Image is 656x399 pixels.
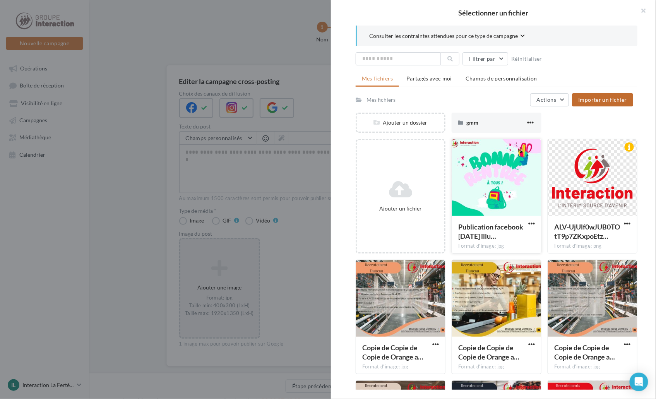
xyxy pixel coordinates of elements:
div: Format d'image: jpg [458,243,535,250]
div: Format d'image: jpg [458,363,535,370]
span: Copie de Copie de Copie de Orange and Black Modern Corporate Hiring Facebook Post (5) [458,343,519,361]
button: Filtrer par [462,52,508,65]
div: Ajouter un dossier [357,119,444,127]
div: Open Intercom Messenger [630,373,648,391]
div: Format d'image: jpg [554,363,631,370]
button: Actions [530,93,569,106]
span: gmm [466,119,478,126]
div: Format d'image: jpg [362,363,439,370]
span: Importer un fichier [578,96,627,103]
span: Mes fichiers [362,75,393,82]
span: Partagés avec moi [406,75,452,82]
span: Copie de Copie de Copie de Orange and Black Modern Corporate Hiring Facebook Post [362,343,423,361]
span: ALV-UjUlf0wJUB0TOtT9p7ZKxpoEtzMvbV4UZn8tXvJSf8dfpkefKeI [554,223,620,240]
button: Consulter les contraintes attendues pour ce type de campagne [369,32,525,41]
span: Champs de personnalisation [466,75,537,82]
span: Copie de Copie de Copie de Orange and Black Modern Corporate Hiring Facebook Post (6) [554,343,615,361]
button: Réinitialiser [508,54,545,63]
div: Ajouter un fichier [360,205,441,212]
div: Mes fichiers [367,96,396,104]
span: Actions [537,96,556,103]
span: Publication facebook rentrée scolaire illustratif moderne joyeux ludique vert rose rouge [458,223,523,240]
button: Importer un fichier [572,93,633,106]
span: Consulter les contraintes attendues pour ce type de campagne [369,32,518,40]
h2: Sélectionner un fichier [343,9,644,16]
div: Format d'image: png [554,243,631,250]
